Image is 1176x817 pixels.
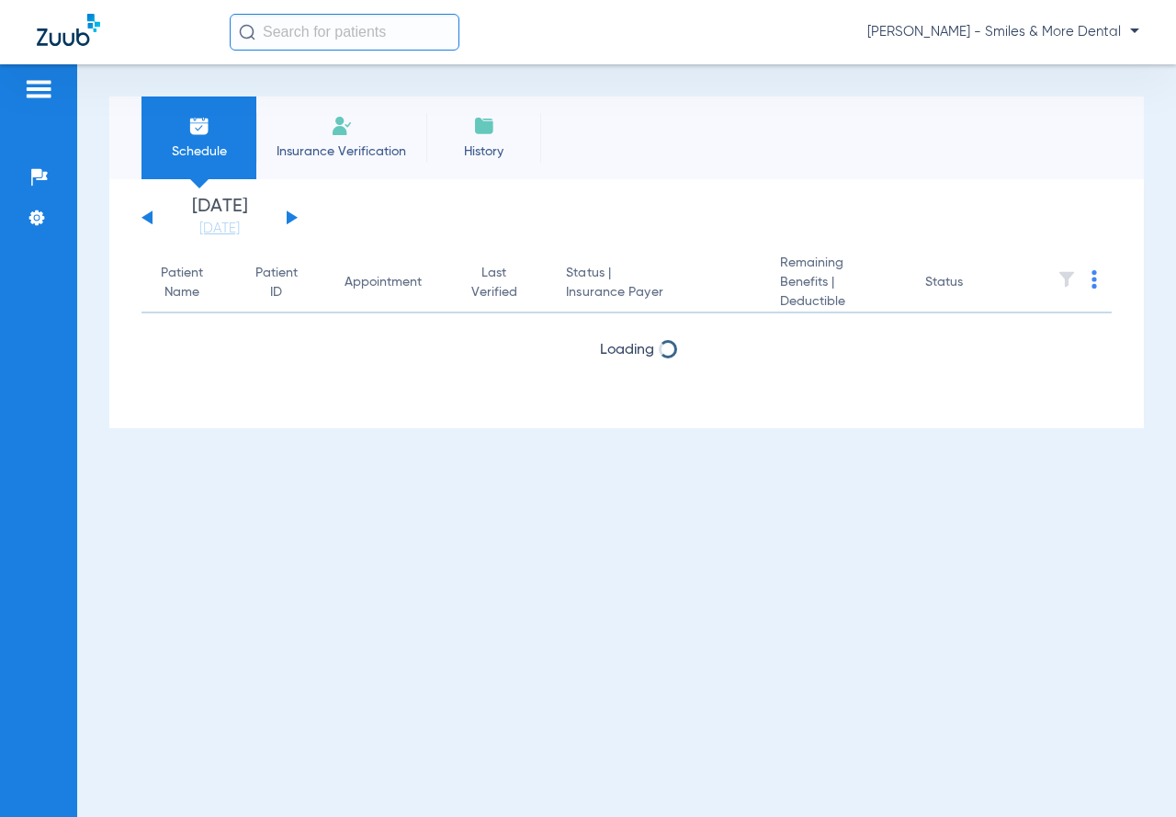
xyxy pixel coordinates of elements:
img: Manual Insurance Verification [331,115,353,137]
div: Last Verified [469,264,521,302]
span: [PERSON_NAME] - Smiles & More Dental [867,23,1139,41]
div: Appointment [345,273,422,292]
img: group-dot-blue.svg [1091,270,1097,289]
a: [DATE] [164,220,275,238]
img: hamburger-icon [24,78,53,100]
span: Loading [600,343,654,357]
img: Search Icon [239,24,255,40]
div: Appointment [345,273,439,292]
input: Search for patients [230,14,459,51]
span: Schedule [155,142,243,161]
th: Status | [551,254,764,313]
div: Patient ID [254,264,315,302]
span: Loading [600,391,654,406]
span: Insurance Verification [270,142,413,161]
span: History [440,142,527,161]
span: Insurance Payer [566,283,750,302]
span: Deductible [780,292,896,312]
img: filter.svg [1057,270,1076,289]
div: Patient Name [156,264,225,302]
th: Remaining Benefits | [765,254,910,313]
img: Zuub Logo [37,14,100,46]
div: Patient ID [254,264,299,302]
th: Status [910,254,1035,313]
img: Schedule [188,115,210,137]
img: History [473,115,495,137]
div: Patient Name [156,264,209,302]
div: Last Verified [469,264,537,302]
li: [DATE] [164,198,275,238]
